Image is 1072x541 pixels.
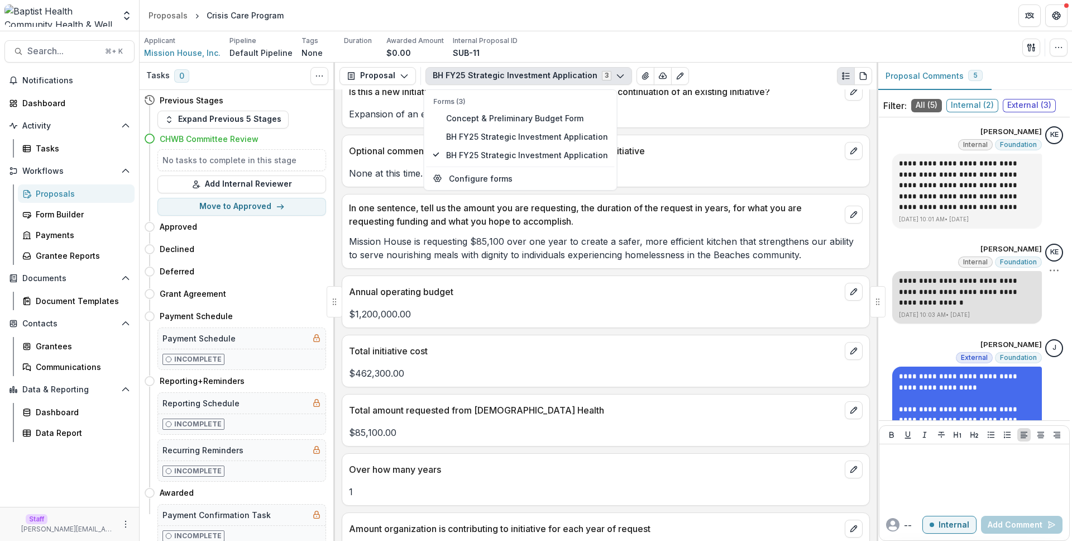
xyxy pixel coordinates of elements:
h4: Grant Agreement [160,288,226,300]
span: Activity [22,121,117,131]
a: Communications [18,358,135,376]
span: Data & Reporting [22,385,117,395]
div: Data Report [36,427,126,439]
button: Add Comment [981,516,1063,534]
div: Crisis Care Program [207,10,284,21]
div: Tasks [36,143,126,154]
button: Expand Previous 5 Stages [157,111,289,129]
nav: breadcrumb [144,7,288,23]
a: Dashboard [4,94,135,112]
a: Document Templates [18,292,135,310]
button: Italicize [918,428,931,442]
h4: Deferred [160,265,194,277]
span: All ( 5 ) [911,99,942,112]
p: Mission House is requesting $85,100 over one year to create a safer, more efficient kitchen that ... [349,235,863,262]
div: Document Templates [36,295,126,307]
button: Notifications [4,72,135,89]
span: BH FY25 Strategic Investment Application [446,131,608,143]
p: Incomplete [174,531,222,541]
p: $85,100.00 [349,426,863,439]
button: Search... [4,40,135,63]
button: Underline [901,428,915,442]
a: Dashboard [18,403,135,421]
button: Edit as form [671,67,689,85]
p: $1,200,000.00 [349,307,863,321]
button: Align Right [1050,428,1064,442]
p: Incomplete [174,419,222,429]
div: Proposals [149,10,188,21]
span: Foundation [1000,354,1037,362]
button: Open Contacts [4,315,135,333]
button: Open Data & Reporting [4,381,135,398]
div: Communications [36,361,126,373]
span: 0 [174,69,189,83]
div: Dashboard [22,97,126,109]
h5: Payment Confirmation Task [162,509,271,521]
p: Internal [939,520,969,530]
div: Payments [36,229,126,241]
button: Move to Approved [157,198,326,216]
span: Internal [963,141,988,149]
span: Notifications [22,76,130,86]
span: External ( 3 ) [1003,99,1056,112]
p: Default Pipeline [229,47,293,59]
div: Katie E [1050,131,1059,139]
p: Incomplete [174,466,222,476]
span: Contacts [22,319,117,329]
span: External [961,354,988,362]
h4: Approved [160,221,197,232]
h5: Recurring Reminders [162,444,243,456]
button: Align Center [1034,428,1047,442]
p: Total initiative cost [349,344,840,358]
button: Strike [935,428,948,442]
h4: Payment Schedule [160,310,233,322]
p: Tags [301,36,318,46]
h4: Previous Stages [160,94,223,106]
div: Jennifer [1052,344,1056,352]
button: Proposal Comments [877,63,992,90]
a: Grantee Reports [18,246,135,265]
button: Bold [885,428,898,442]
button: Toggle View Cancelled Tasks [310,67,328,85]
p: [PERSON_NAME] [980,339,1042,350]
button: Ordered List [1001,428,1014,442]
button: Proposal [339,67,416,85]
p: Incomplete [174,354,222,364]
a: Payments [18,226,135,244]
a: Mission House, Inc. [144,47,221,59]
button: Bullet List [984,428,998,442]
p: Staff [26,514,47,524]
h3: Tasks [146,71,170,80]
p: $462,300.00 [349,367,863,380]
p: Optional comments regarding new, expansion or continuation initiative [349,144,840,158]
a: Grantees [18,337,135,355]
h4: Declined [160,243,194,255]
button: edit [845,283,863,301]
button: edit [845,520,863,538]
p: $0.00 [386,47,411,59]
p: Amount organization is contributing to initiative for each year of request [349,522,840,535]
button: BH FY25 Strategic Investment Application3 [425,67,632,85]
a: Proposals [144,7,192,23]
button: Open Activity [4,117,135,135]
p: Expansion of an existing initiative [349,107,863,121]
div: Form Builder [36,208,126,220]
p: Filter: [883,99,907,112]
p: None [301,47,323,59]
button: Open Documents [4,269,135,287]
p: -- [904,519,912,531]
button: Partners [1018,4,1041,27]
h4: Awarded [160,487,194,499]
button: View Attached Files [636,67,654,85]
button: edit [845,83,863,101]
div: Dashboard [36,406,126,418]
p: Total amount requested from [DEMOGRAPHIC_DATA] Health [349,404,840,417]
button: Plaintext view [837,67,855,85]
button: edit [845,401,863,419]
span: Search... [27,46,98,56]
p: [DATE] 10:01 AM • [DATE] [899,215,1035,224]
svg: avatar [886,518,899,531]
p: Internal Proposal ID [453,36,518,46]
div: Grantee Reports [36,250,126,262]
